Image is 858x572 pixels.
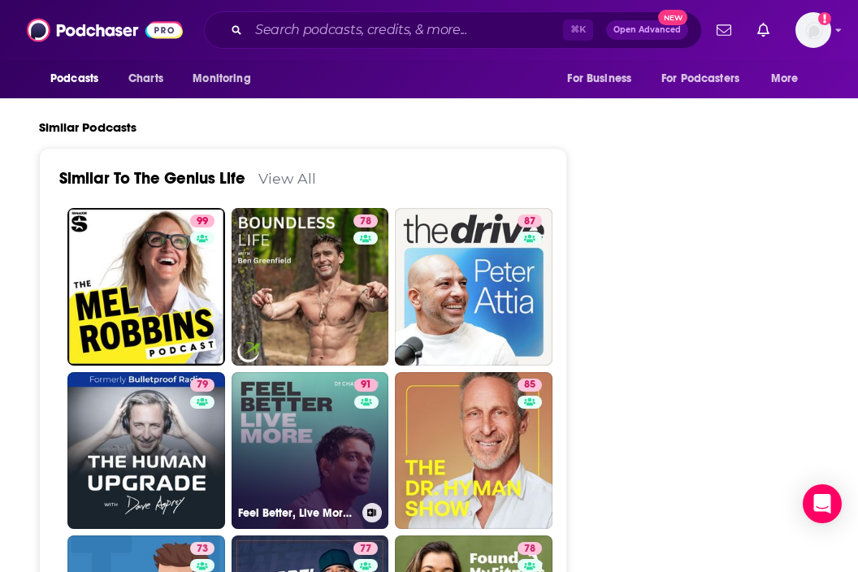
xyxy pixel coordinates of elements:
span: 73 [197,541,208,557]
span: 78 [524,541,535,557]
button: open menu [39,63,119,94]
a: 79 [67,372,225,530]
a: 87 [518,214,542,227]
button: open menu [181,63,271,94]
span: Podcasts [50,67,98,90]
img: User Profile [795,12,831,48]
a: 87 [395,208,552,366]
span: 91 [361,377,371,393]
span: 78 [360,214,371,230]
a: 99 [190,214,214,227]
a: 91 [354,379,378,392]
a: Charts [118,63,173,94]
span: 99 [197,214,208,230]
button: open menu [760,63,819,94]
a: 78 [232,208,389,366]
span: For Podcasters [661,67,739,90]
svg: Add a profile image [818,12,831,25]
a: 85 [518,379,542,392]
span: For Business [567,67,631,90]
a: Show notifications dropdown [710,16,738,44]
span: 87 [524,214,535,230]
button: Open AdvancedNew [606,20,688,40]
img: Podchaser - Follow, Share and Rate Podcasts [27,15,183,45]
span: ⌘ K [563,19,593,41]
span: Monitoring [193,67,250,90]
span: Logged in as alignPR [795,12,831,48]
button: open menu [556,63,652,94]
a: 85 [395,372,552,530]
input: Search podcasts, credits, & more... [249,17,563,43]
button: open menu [651,63,763,94]
a: 99 [67,208,225,366]
h3: Feel Better, Live More with [PERSON_NAME] [238,506,356,520]
button: Show profile menu [795,12,831,48]
a: Show notifications dropdown [751,16,776,44]
a: 79 [190,379,214,392]
a: 78 [353,214,378,227]
span: 85 [524,377,535,393]
div: Open Intercom Messenger [803,484,842,523]
span: 79 [197,377,208,393]
span: New [658,10,687,25]
a: 73 [190,542,214,555]
span: More [771,67,799,90]
a: View All [258,170,316,187]
h2: Similar Podcasts [39,119,136,135]
a: 78 [518,542,542,555]
a: 91Feel Better, Live More with [PERSON_NAME] [232,372,389,530]
a: Similar To The Genius Life [59,168,245,188]
a: 77 [353,542,378,555]
div: Search podcasts, credits, & more... [204,11,702,49]
span: 77 [360,541,371,557]
span: Charts [128,67,163,90]
span: Open Advanced [613,26,681,34]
